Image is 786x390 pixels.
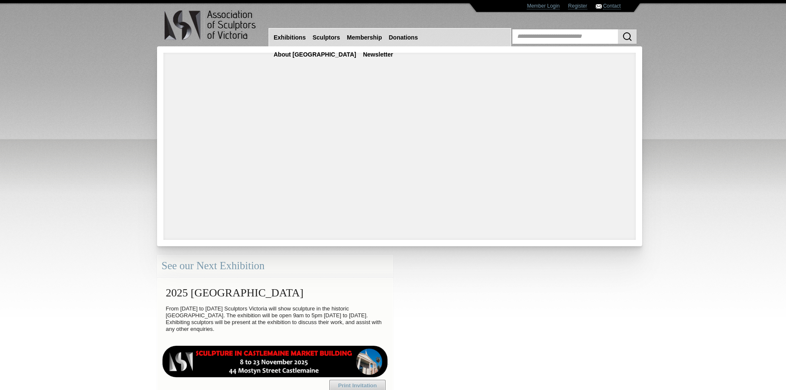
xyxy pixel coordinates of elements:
a: Membership [343,30,385,46]
img: logo.png [164,9,257,42]
a: Contact [603,3,620,9]
a: Sculptors [309,30,343,46]
div: See our Next Exhibition [157,255,393,277]
h2: 2025 [GEOGRAPHIC_DATA] [162,282,389,303]
a: Member Login [527,3,560,9]
a: Newsletter [360,47,397,63]
a: Register [568,3,587,9]
img: castlemaine-ldrbd25v2.png [162,346,389,377]
a: Exhibitions [270,30,309,46]
a: About [GEOGRAPHIC_DATA] [270,47,360,63]
img: Search [622,31,632,42]
a: Donations [386,30,421,46]
img: Contact ASV [596,4,602,9]
p: From [DATE] to [DATE] Sculptors Victoria will show sculpture in the historic [GEOGRAPHIC_DATA]. T... [162,303,389,335]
